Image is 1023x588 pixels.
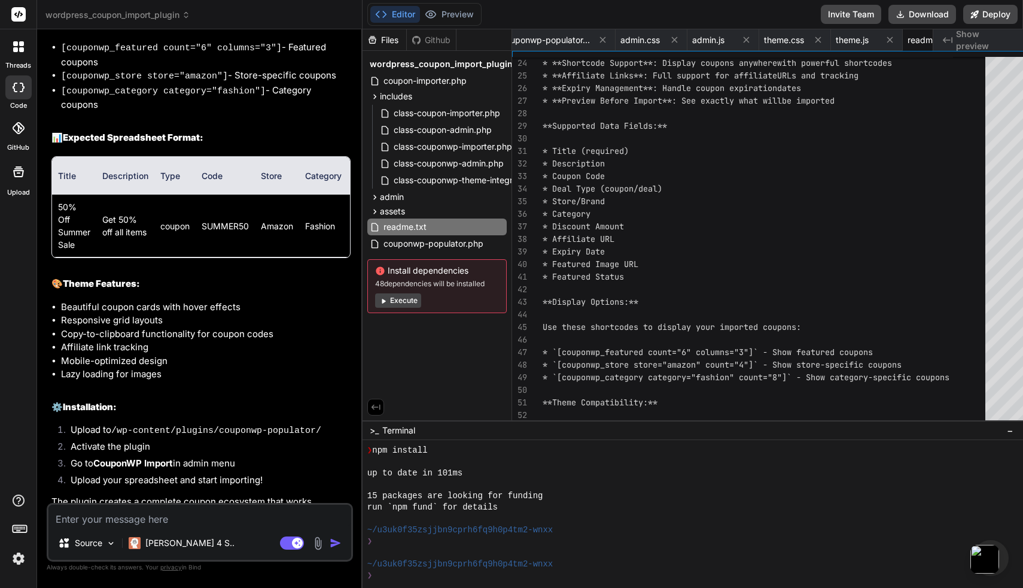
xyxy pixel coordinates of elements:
[420,6,479,23] button: Preview
[777,70,858,81] span: URLs and tracking
[512,409,527,422] div: 52
[543,397,657,408] span: **Theme Compatibility:**
[777,83,801,93] span: dates
[543,70,777,81] span: * **Affiliate Links**: Full support for affiliate
[367,559,553,570] span: ~/u3uk0f35zsjjbn9cprh6fq9h0p4tm2-wnxx
[392,173,551,187] span: class-couponwp-theme-integration.php
[52,157,96,195] th: Title
[543,95,782,106] span: * **Preview Before Import**: See exactly what will
[61,457,351,474] li: Go to in admin menu
[370,425,379,437] span: >_
[543,372,782,383] span: * `[couponwp_category category="fashion" count="8"
[47,562,353,573] p: Always double-check its answers. Your in Bind
[93,457,173,469] strong: CouponWP Import
[367,445,372,456] span: ❯
[392,123,493,137] span: class-coupon-admin.php
[111,426,321,436] code: /wp-content/plugins/couponwp-populator/
[380,191,404,203] span: admin
[543,259,638,269] span: * Featured Image URL
[348,157,395,195] th: Discount
[620,34,660,46] span: admin.css
[367,490,543,502] span: 15 packages are looking for funding
[512,396,527,409] div: 51
[1004,421,1016,440] button: −
[61,341,351,354] li: Affiliate link tracking
[154,157,196,195] th: Type
[311,537,325,550] img: attachment
[512,170,527,183] div: 33
[543,83,777,93] span: * **Expiry Management**: Handle coupon expiration
[543,196,605,207] span: * Store/Brand
[512,359,527,371] div: 48
[512,57,527,69] div: 24
[512,308,527,321] div: 44
[908,34,951,46] span: readme.txt
[543,296,638,307] span: **Display Options:**
[8,548,29,569] img: settings
[372,445,427,456] span: npm install
[543,347,782,357] span: * `[couponwp_featured count="6" columns="3"]` - Sh
[145,537,235,549] p: [PERSON_NAME] 4 S..
[196,195,255,257] td: SUMMER50
[543,146,629,156] span: * Title (required)
[367,525,553,536] span: ~/u3uk0f35zsjjbn9cprh6fq9h0p4tm2-wnxx
[782,347,873,357] span: ow featured coupons
[7,187,30,198] label: Upload
[543,208,590,219] span: * Category
[963,5,1018,24] button: Deploy
[75,537,102,549] p: Source
[821,5,881,24] button: Invite Team
[543,183,662,194] span: * Deal Type (coupon/deal)
[501,34,590,46] span: couponwp-populator-admin.php
[375,279,499,289] span: 48 dependencies will be installed
[61,368,351,381] li: Lazy loading for images
[512,69,527,82] div: 25
[512,145,527,157] div: 31
[512,271,527,283] div: 41
[782,359,902,370] span: ow store-specific coupons
[392,156,505,171] span: class-couponwp-admin.php
[382,425,415,437] span: Terminal
[367,468,462,479] span: up to date in 101ms
[512,245,527,258] div: 39
[61,43,282,53] code: [couponwp_featured count="6" columns="3"]
[782,372,949,383] span: ]` - Show category-specific coupons
[382,220,428,234] span: readme.txt
[543,120,667,131] span: **Supported Data Fields:**
[543,158,605,169] span: * Description
[764,34,804,46] span: theme.css
[370,6,420,23] button: Editor
[61,328,351,341] li: Copy-to-clipboard functionality for coupon codes
[543,221,624,232] span: * Discount Amount
[392,106,501,120] span: class-coupon-importer.php
[777,57,892,68] span: with powerful shortcodes
[382,74,468,88] span: coupon-importer.php
[10,101,27,111] label: code
[5,60,31,71] label: threads
[61,314,351,328] li: Responsive grid layouts
[51,277,351,291] h2: 🎨
[512,334,527,346] div: 46
[63,278,140,289] strong: Theme Features:
[512,132,527,145] div: 30
[61,86,266,96] code: [couponwp_category category="fashion"]
[382,237,485,251] span: couponwp-populator.php
[543,322,782,332] span: Use these shortcodes to display your imported coup
[51,495,351,536] p: The plugin creates a complete coupon ecosystem that works seamlessly with CouponWP theme while pr...
[61,71,228,81] code: [couponwp_store store="amazon"]
[96,157,154,195] th: Description
[96,195,154,257] td: Get 50% off all items
[63,401,117,413] strong: Installation:
[836,34,869,46] span: theme.js
[1007,425,1013,437] span: −
[392,140,513,154] span: class-couponwp-importer.php
[61,474,351,490] li: Upload your spreadsheet and start importing!
[51,131,351,145] h2: 📊
[255,157,299,195] th: Store
[61,301,351,314] li: Beautiful coupon cards with hover effects
[512,95,527,107] div: 27
[512,107,527,120] div: 28
[888,5,956,24] button: Download
[160,563,182,571] span: privacy
[299,195,348,257] td: Fashion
